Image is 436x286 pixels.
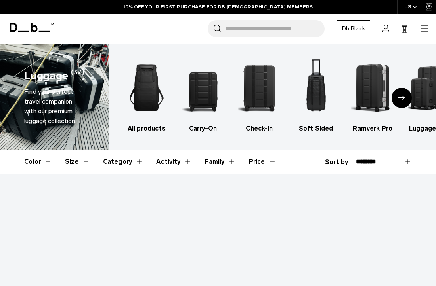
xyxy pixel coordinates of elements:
[65,150,90,174] button: Toggle Filter
[238,56,281,120] img: Db
[295,56,337,120] img: Db
[125,56,168,133] a: Db All products
[392,88,412,108] div: Next slide
[156,150,192,174] button: Toggle Filter
[238,56,281,133] li: 3 / 6
[125,124,168,133] h3: All products
[351,56,394,133] a: Db Ramverk Pro
[182,124,224,133] h3: Carry-On
[295,56,337,133] li: 4 / 6
[238,124,281,133] h3: Check-In
[295,124,337,133] h3: Soft Sided
[337,20,370,37] a: Db Black
[351,56,394,133] li: 5 / 6
[182,56,224,120] img: Db
[103,150,143,174] button: Toggle Filter
[24,88,76,125] span: Find your perfect travel companion with our premium luggage collection.
[205,150,236,174] button: Toggle Filter
[182,56,224,133] a: Db Carry-On
[24,150,52,174] button: Toggle Filter
[249,150,276,174] button: Toggle Price
[351,56,394,120] img: Db
[71,68,84,84] span: (37)
[238,56,281,133] a: Db Check-In
[351,124,394,133] h3: Ramverk Pro
[182,56,224,133] li: 2 / 6
[125,56,168,120] img: Db
[123,3,313,11] a: 10% OFF YOUR FIRST PURCHASE FOR DB [DEMOGRAPHIC_DATA] MEMBERS
[295,56,337,133] a: Db Soft Sided
[125,56,168,133] li: 1 / 6
[24,68,68,84] h1: Luggage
